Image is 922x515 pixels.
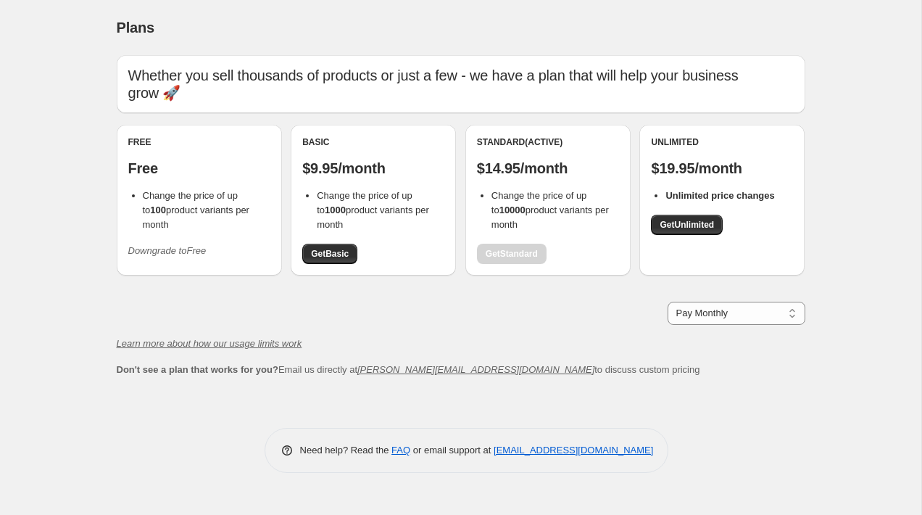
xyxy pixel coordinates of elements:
a: GetBasic [302,244,357,264]
a: [PERSON_NAME][EMAIL_ADDRESS][DOMAIN_NAME] [357,364,594,375]
p: Free [128,160,270,177]
p: $19.95/month [651,160,793,177]
p: $14.95/month [477,160,619,177]
div: Standard (Active) [477,136,619,148]
a: FAQ [391,445,410,456]
p: $9.95/month [302,160,444,177]
p: Whether you sell thousands of products or just a few - we have a plan that will help your busines... [128,67,794,102]
b: Don't see a plan that works for you? [117,364,278,375]
span: or email support at [410,445,494,456]
a: GetUnlimited [651,215,723,235]
div: Basic [302,136,444,148]
div: Unlimited [651,136,793,148]
span: Change the price of up to product variants per month [317,190,429,230]
b: 100 [150,205,166,215]
b: Unlimited price changes [665,190,774,201]
span: Change the price of up to product variants per month [491,190,609,230]
button: Downgrade toFree [120,239,215,263]
a: [EMAIL_ADDRESS][DOMAIN_NAME] [494,445,653,456]
span: Need help? Read the [300,445,392,456]
div: Free [128,136,270,148]
span: Get Basic [311,248,349,260]
b: 1000 [325,205,346,215]
span: Get Unlimited [660,219,714,231]
a: Learn more about how our usage limits work [117,338,302,349]
b: 10000 [499,205,526,215]
span: Plans [117,20,154,36]
span: Email us directly at to discuss custom pricing [117,364,700,375]
span: Change the price of up to product variants per month [143,190,249,230]
i: Downgrade to Free [128,245,207,256]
